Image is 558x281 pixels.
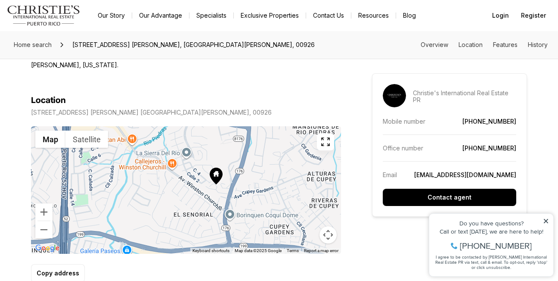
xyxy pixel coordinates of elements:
a: Resources [351,9,396,22]
button: Zoom in [35,203,53,221]
span: [PHONE_NUMBER] [35,41,107,49]
button: Keyboard shortcuts [192,248,229,254]
button: Login [487,7,514,24]
span: I agree to be contacted by [PERSON_NAME] International Real Estate PR via text, call & email. To ... [11,53,123,69]
span: Home search [14,41,52,48]
a: Home search [10,38,55,52]
p: Contact agent [428,194,471,201]
button: Map camera controls [319,226,337,244]
p: Office number [383,144,423,152]
span: [STREET_ADDRESS] [PERSON_NAME], [GEOGRAPHIC_DATA][PERSON_NAME], 00926 [69,38,318,52]
p: Copy address [37,270,79,277]
button: Contact Us [306,9,351,22]
nav: Page section menu [421,41,548,48]
button: Show street map [35,131,65,148]
button: Show satellite imagery [65,131,108,148]
img: logo [7,5,81,26]
a: Exclusive Properties [234,9,306,22]
img: Google [33,243,62,254]
a: Open this area in Google Maps (opens a new window) [33,243,62,254]
a: Skip to: History [528,41,548,48]
a: Our Advantage [132,9,189,22]
p: Christie's International Real Estate PR [413,90,516,103]
button: Register [516,7,551,24]
a: Report a map error [304,248,338,253]
a: Our Story [91,9,132,22]
button: Zoom out [35,221,53,238]
h4: Location [31,95,66,106]
a: [PHONE_NUMBER] [462,144,516,152]
div: Call or text [DATE], we are here to help! [9,28,124,34]
p: Email [383,171,397,178]
span: Register [521,12,546,19]
div: Do you have questions? [9,19,124,25]
p: Mobile number [383,118,425,125]
span: Login [492,12,509,19]
button: Contact agent [383,189,516,206]
a: Terms (opens in new tab) [287,248,299,253]
a: Blog [396,9,423,22]
a: [PHONE_NUMBER] [462,118,516,125]
a: [EMAIL_ADDRESS][DOMAIN_NAME] [414,171,516,178]
a: Skip to: Location [459,41,483,48]
a: Specialists [189,9,233,22]
a: Skip to: Overview [421,41,448,48]
p: [STREET_ADDRESS] [PERSON_NAME] [GEOGRAPHIC_DATA][PERSON_NAME], 00926 [31,109,272,116]
a: Skip to: Features [493,41,518,48]
span: Map data ©2025 Google [235,248,282,253]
